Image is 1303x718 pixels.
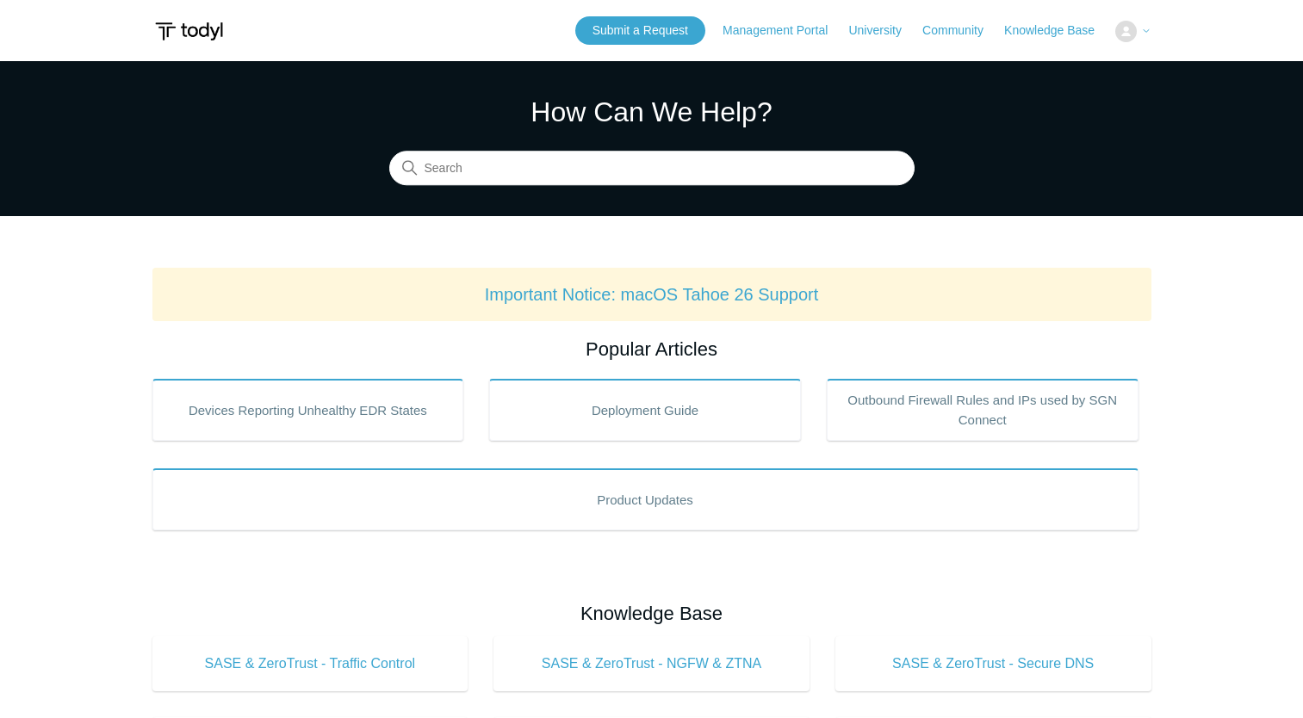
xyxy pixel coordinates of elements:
[575,16,705,45] a: Submit a Request
[389,91,915,133] h1: How Can We Help?
[922,22,1001,40] a: Community
[152,15,226,47] img: Todyl Support Center Help Center home page
[493,636,810,691] a: SASE & ZeroTrust - NGFW & ZTNA
[1004,22,1112,40] a: Knowledge Base
[519,653,784,674] span: SASE & ZeroTrust - NGFW & ZTNA
[152,468,1139,530] a: Product Updates
[152,335,1151,363] h2: Popular Articles
[723,22,845,40] a: Management Portal
[152,379,464,441] a: Devices Reporting Unhealthy EDR States
[861,653,1126,674] span: SASE & ZeroTrust - Secure DNS
[835,636,1151,691] a: SASE & ZeroTrust - Secure DNS
[848,22,918,40] a: University
[152,599,1151,628] h2: Knowledge Base
[489,379,801,441] a: Deployment Guide
[485,285,819,304] a: Important Notice: macOS Tahoe 26 Support
[178,653,443,674] span: SASE & ZeroTrust - Traffic Control
[389,152,915,186] input: Search
[827,379,1139,441] a: Outbound Firewall Rules and IPs used by SGN Connect
[152,636,468,691] a: SASE & ZeroTrust - Traffic Control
